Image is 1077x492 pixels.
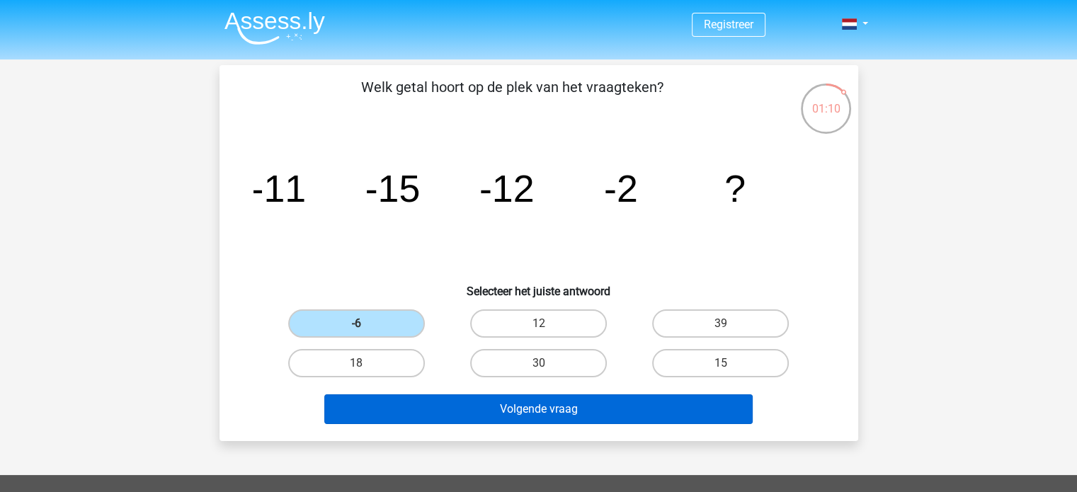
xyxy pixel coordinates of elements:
tspan: -12 [479,167,534,210]
tspan: -15 [365,167,420,210]
p: Welk getal hoort op de plek van het vraagteken? [242,76,782,119]
label: 18 [288,349,425,377]
label: 39 [652,309,789,338]
img: Assessly [224,11,325,45]
label: 30 [470,349,607,377]
a: Registreer [704,18,753,31]
label: 12 [470,309,607,338]
button: Volgende vraag [324,394,753,424]
div: 01:10 [799,82,853,118]
label: 15 [652,349,789,377]
tspan: ? [724,167,746,210]
tspan: -11 [251,167,306,210]
h6: Selecteer het juiste antwoord [242,273,836,298]
label: -6 [288,309,425,338]
tspan: -2 [603,167,637,210]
